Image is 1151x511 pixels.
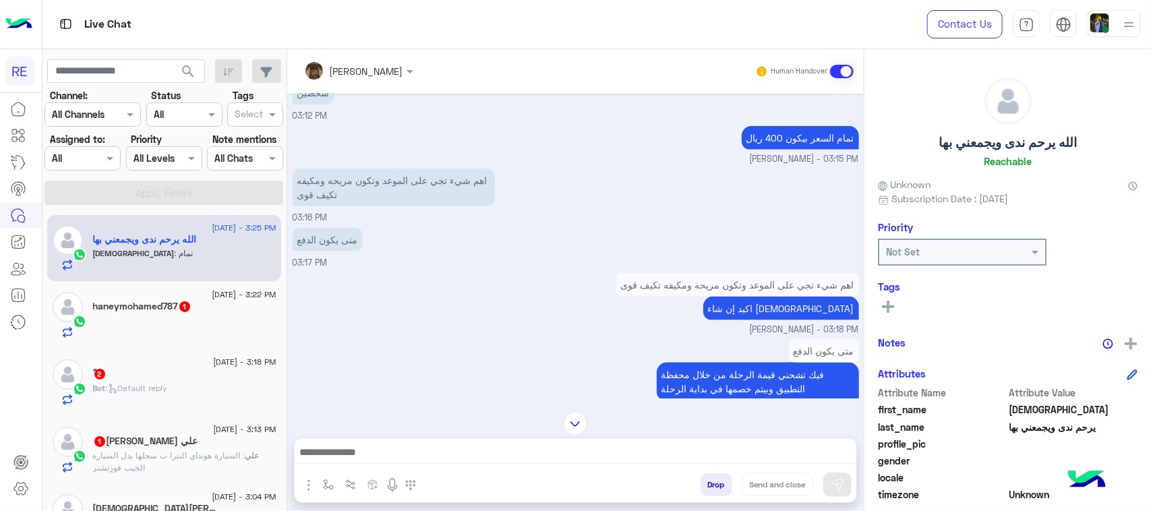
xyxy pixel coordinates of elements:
[93,435,198,447] h5: علي الجهني
[1121,16,1138,33] img: profile
[73,248,86,262] img: WhatsApp
[93,301,191,312] h5: haneymohamed787
[878,454,1007,468] span: gender
[5,10,32,38] img: Logo
[151,88,181,102] label: Status
[1009,487,1138,502] span: Unknown
[93,450,245,473] span: السيارة هونداي النترا ب سجلها بدل السيارة الجيب فورتشنر
[984,155,1032,167] h6: Reachable
[340,473,362,495] button: Trigger scenario
[301,477,317,493] img: send attachment
[57,16,74,32] img: tab
[1009,454,1138,468] span: null
[1013,10,1040,38] a: tab
[53,427,83,457] img: defaultAdmin.png
[212,222,276,234] span: [DATE] - 3:25 PM
[53,359,83,390] img: defaultAdmin.png
[172,59,205,88] button: search
[771,66,827,77] small: Human Handover
[233,107,263,124] div: Select
[891,191,1008,206] span: Subscription Date : [DATE]
[1009,471,1138,485] span: null
[106,383,168,393] span: : Default reply
[318,473,340,495] button: select flow
[878,487,1007,502] span: timezone
[345,479,356,490] img: Trigger scenario
[878,471,1007,485] span: locale
[73,315,86,328] img: WhatsApp
[405,480,416,491] img: make a call
[742,473,813,496] button: Send and close
[212,132,276,146] label: Note mentions
[616,273,859,297] p: 20/8/2025, 3:18 PM
[985,78,1031,124] img: defaultAdmin.png
[233,88,254,102] label: Tags
[657,363,859,400] p: 20/8/2025, 3:20 PM
[93,234,197,245] h5: الله يرحم ندى ويجمعني بها
[94,436,105,447] span: 1
[703,297,859,320] p: 20/8/2025, 3:18 PM
[1063,457,1111,504] img: hulul-logo.png
[93,368,107,380] h5: ً
[927,10,1003,38] a: Contact Us
[878,402,1007,417] span: first_name
[564,412,587,435] img: scroll
[701,473,732,496] button: Drop
[213,423,276,435] span: [DATE] - 3:13 PM
[1009,386,1138,400] span: Attribute Value
[73,450,86,463] img: WhatsApp
[939,135,1077,150] h5: الله يرحم ندى ويجمعني بها
[293,111,328,121] span: 03:12 PM
[1056,17,1071,32] img: tab
[878,177,931,191] span: Unknown
[293,228,363,251] p: 20/8/2025, 3:17 PM
[323,479,334,490] img: select flow
[384,477,401,493] img: send voice note
[212,289,276,301] span: [DATE] - 3:22 PM
[1019,17,1034,32] img: tab
[878,386,1007,400] span: Attribute Name
[789,339,859,363] p: 20/8/2025, 3:20 PM
[1009,402,1138,417] span: الله
[1090,13,1109,32] img: userImage
[94,369,105,380] span: 2
[179,301,190,312] span: 1
[1102,338,1113,349] img: notes
[831,478,844,491] img: send message
[213,356,276,368] span: [DATE] - 3:18 PM
[362,473,384,495] button: create order
[878,280,1138,293] h6: Tags
[53,292,83,322] img: defaultAdmin.png
[1009,420,1138,434] span: يرحم ندى ويجمعني بها
[367,479,378,490] img: create order
[878,336,906,349] h6: Notes
[750,153,859,166] span: [PERSON_NAME] - 03:15 PM
[53,225,83,255] img: defaultAdmin.png
[93,248,175,258] span: [DEMOGRAPHIC_DATA]
[180,63,196,80] span: search
[175,248,194,258] span: تمام
[878,420,1007,434] span: last_name
[293,212,328,222] span: 03:16 PM
[73,382,86,396] img: WhatsApp
[212,491,276,503] span: [DATE] - 3:04 PM
[293,169,495,206] p: 20/8/2025, 3:16 PM
[878,221,913,233] h6: Priority
[131,132,162,146] label: Priority
[84,16,131,34] p: Live Chat
[50,88,88,102] label: Channel:
[45,181,283,205] button: Apply Filters
[750,324,859,336] span: [PERSON_NAME] - 03:18 PM
[93,383,106,393] span: Bot
[5,57,34,86] div: RE
[742,126,859,150] p: 20/8/2025, 3:15 PM
[878,367,926,380] h6: Attributes
[878,437,1007,451] span: profile_pic
[50,132,105,146] label: Assigned to:
[1125,338,1137,350] img: add
[293,258,328,268] span: 03:17 PM
[245,450,260,460] span: علي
